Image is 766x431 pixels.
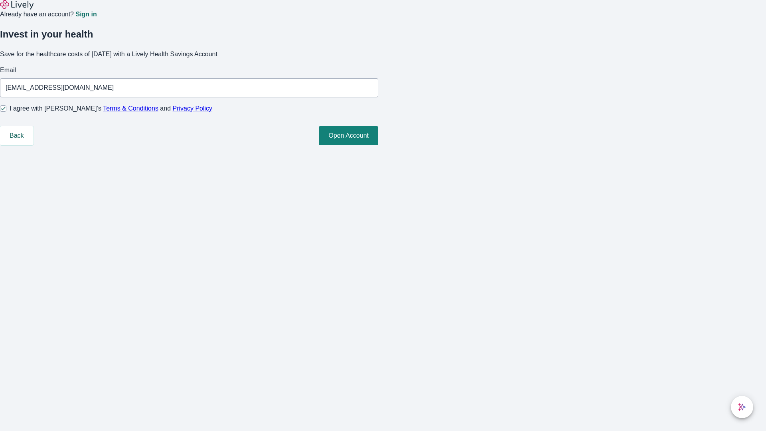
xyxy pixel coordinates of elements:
button: chat [731,396,753,418]
span: I agree with [PERSON_NAME]’s and [10,104,212,113]
a: Privacy Policy [173,105,213,112]
a: Sign in [75,11,97,18]
button: Open Account [319,126,378,145]
a: Terms & Conditions [103,105,158,112]
svg: Lively AI Assistant [738,403,746,411]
